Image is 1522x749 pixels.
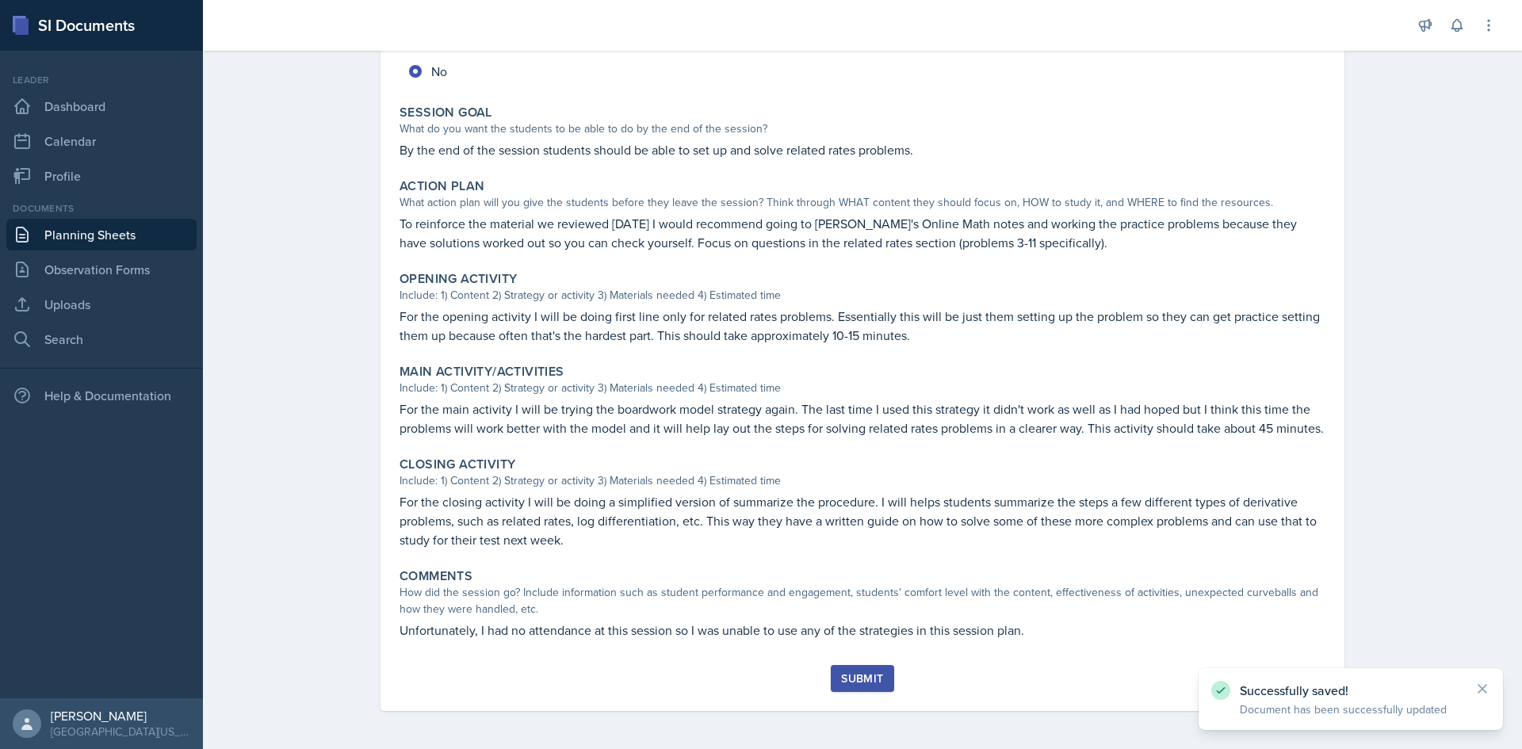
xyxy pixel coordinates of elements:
[831,665,893,692] button: Submit
[1240,701,1462,717] p: Document has been successfully updated
[1240,682,1462,698] p: Successfully saved!
[400,472,1325,489] div: Include: 1) Content 2) Strategy or activity 3) Materials needed 4) Estimated time
[400,457,515,472] label: Closing Activity
[400,492,1325,549] p: For the closing activity I will be doing a simplified version of summarize the procedure. I will ...
[51,708,190,724] div: [PERSON_NAME]
[400,568,472,584] label: Comments
[400,140,1325,159] p: By the end of the session students should be able to set up and solve related rates problems.
[6,289,197,320] a: Uploads
[6,73,197,87] div: Leader
[400,105,492,120] label: Session Goal
[6,380,197,411] div: Help & Documentation
[6,90,197,122] a: Dashboard
[400,194,1325,211] div: What action plan will you give the students before they leave the session? Think through WHAT con...
[400,287,1325,304] div: Include: 1) Content 2) Strategy or activity 3) Materials needed 4) Estimated time
[400,364,564,380] label: Main Activity/Activities
[6,160,197,192] a: Profile
[51,724,190,739] div: [GEOGRAPHIC_DATA][US_STATE] in [GEOGRAPHIC_DATA]
[400,380,1325,396] div: Include: 1) Content 2) Strategy or activity 3) Materials needed 4) Estimated time
[400,120,1325,137] div: What do you want the students to be able to do by the end of the session?
[400,214,1325,252] p: To reinforce the material we reviewed [DATE] I would recommend going to [PERSON_NAME]'s Online Ma...
[400,271,517,287] label: Opening Activity
[400,307,1325,345] p: For the opening activity I will be doing first line only for related rates problems. Essentially ...
[6,323,197,355] a: Search
[400,584,1325,617] div: How did the session go? Include information such as student performance and engagement, students'...
[400,399,1325,438] p: For the main activity I will be trying the boardwork model strategy again. The last time I used t...
[400,178,484,194] label: Action Plan
[841,672,883,685] div: Submit
[6,219,197,250] a: Planning Sheets
[6,201,197,216] div: Documents
[6,125,197,157] a: Calendar
[6,254,197,285] a: Observation Forms
[400,621,1325,640] p: Unfortunately, I had no attendance at this session so I was unable to use any of the strategies i...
